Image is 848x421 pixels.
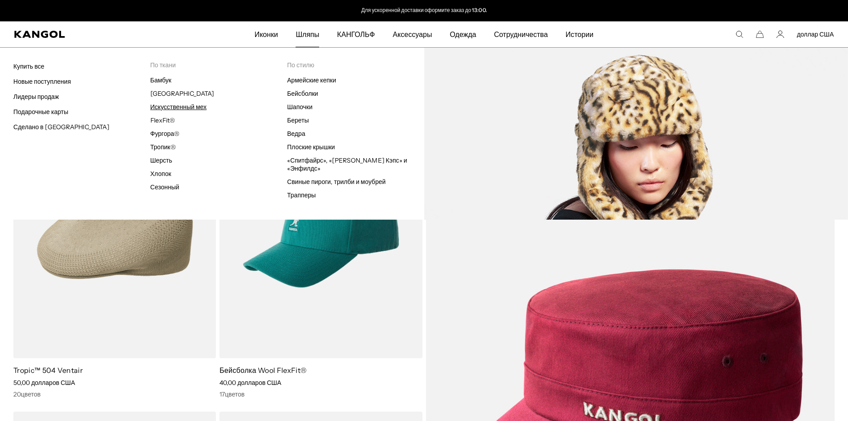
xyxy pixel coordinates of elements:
font: Иконки [255,30,278,39]
a: Сделано в [GEOGRAPHIC_DATA] [13,123,110,131]
a: Шапочки [287,103,312,111]
a: Армейские кепки [287,76,336,84]
a: Счет [776,30,784,38]
font: Для ускоренной доставки оформите заказ до 13:00. [361,7,487,13]
a: Плоские крышки [287,143,335,151]
a: Одежда [441,21,485,47]
a: FlexFit® [150,116,175,124]
button: доллар США [797,30,834,38]
font: Шляпы [296,30,319,39]
a: Фургора® [150,130,180,138]
a: Шляпы [287,21,328,47]
font: 17 [219,390,225,398]
img: Бейсболка Wool FlexFit® [219,103,422,358]
a: Tropic™ 504 Ventair [13,366,83,375]
font: цветов [21,390,41,398]
a: «Спитфайрс», «[PERSON_NAME] Кэпс» и «Энфилдс» [287,156,407,172]
a: Береты [287,116,309,124]
font: По ткани [150,61,176,69]
a: Сотрудничества [485,21,557,47]
font: 50,00 долларов США [13,379,75,387]
font: 20 [13,390,21,398]
a: Аксессуары [384,21,441,47]
font: Аксессуары [393,30,432,39]
a: Сезонный [150,183,179,191]
a: Искусственный мех [150,103,207,111]
div: 2 из 2 [333,4,516,17]
font: Истории [566,30,594,39]
a: Кангол [14,31,169,38]
a: Бамбук [150,76,171,84]
font: 40,00 долларов США [219,379,281,387]
a: Бейсболки [287,90,318,98]
font: Одежда [450,30,476,39]
a: Тропик® [150,143,176,151]
a: Хлопок [150,170,171,178]
a: Купить все [13,62,45,70]
a: Лидеры продаж [13,93,59,101]
font: КАНГОЛЬФ [337,30,375,39]
font: По стилю [287,61,314,69]
a: Истории [557,21,603,47]
div: Объявление [333,4,516,17]
font: цветов [225,390,244,398]
slideshow-component: Панель объявлений [333,4,516,17]
a: Подарочные карты [13,108,68,116]
a: Шерсть [150,156,172,164]
font: Сотрудничества [494,30,548,39]
a: КАНГОЛЬФ [328,21,384,47]
img: Tropic™ 504 Ventair [13,103,216,358]
button: Корзина [756,30,764,38]
summary: Искать здесь [735,30,743,38]
a: Ведра [287,130,305,138]
a: [GEOGRAPHIC_DATA] [150,90,214,98]
a: Трапперы [287,191,316,199]
a: Свиные пироги, трилби и моубрей [287,178,385,186]
a: Бейсболка Wool FlexFit® [219,366,307,375]
a: Новые поступления [13,78,71,86]
a: Иконки [246,21,287,47]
